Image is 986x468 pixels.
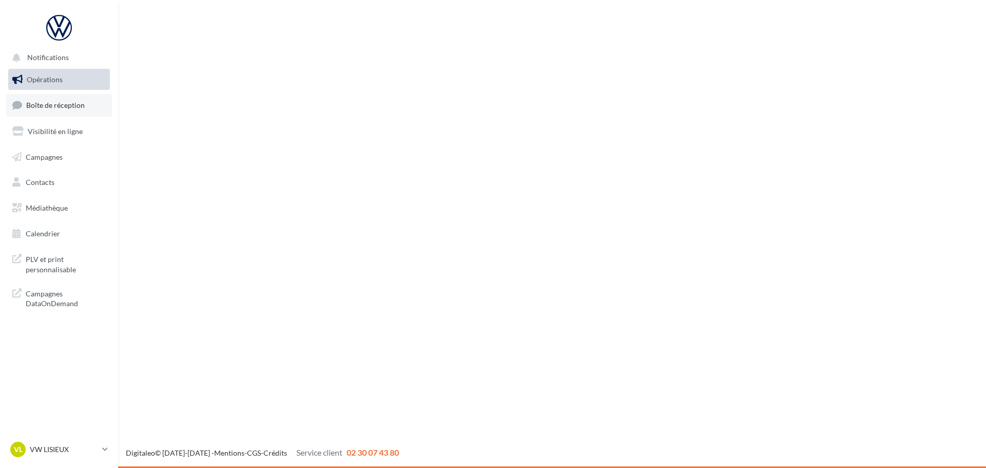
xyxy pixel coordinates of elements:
[26,152,63,161] span: Campagnes
[26,203,68,212] span: Médiathèque
[6,197,112,219] a: Médiathèque
[6,283,112,313] a: Campagnes DataOnDemand
[6,94,112,116] a: Boîte de réception
[247,448,261,457] a: CGS
[214,448,244,457] a: Mentions
[126,448,155,457] a: Digitaleo
[263,448,287,457] a: Crédits
[26,252,106,274] span: PLV et print personnalisable
[28,127,83,136] span: Visibilité en ligne
[26,287,106,309] span: Campagnes DataOnDemand
[27,53,69,62] span: Notifications
[6,69,112,90] a: Opérations
[6,172,112,193] a: Contacts
[347,447,399,457] span: 02 30 07 43 80
[30,444,98,455] p: VW LISIEUX
[6,248,112,278] a: PLV et print personnalisable
[26,229,60,238] span: Calendrier
[296,447,343,457] span: Service client
[14,444,23,455] span: VL
[6,121,112,142] a: Visibilité en ligne
[6,146,112,168] a: Campagnes
[126,448,399,457] span: © [DATE]-[DATE] - - -
[8,440,110,459] a: VL VW LISIEUX
[27,75,63,84] span: Opérations
[26,178,54,186] span: Contacts
[26,101,85,109] span: Boîte de réception
[6,223,112,245] a: Calendrier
